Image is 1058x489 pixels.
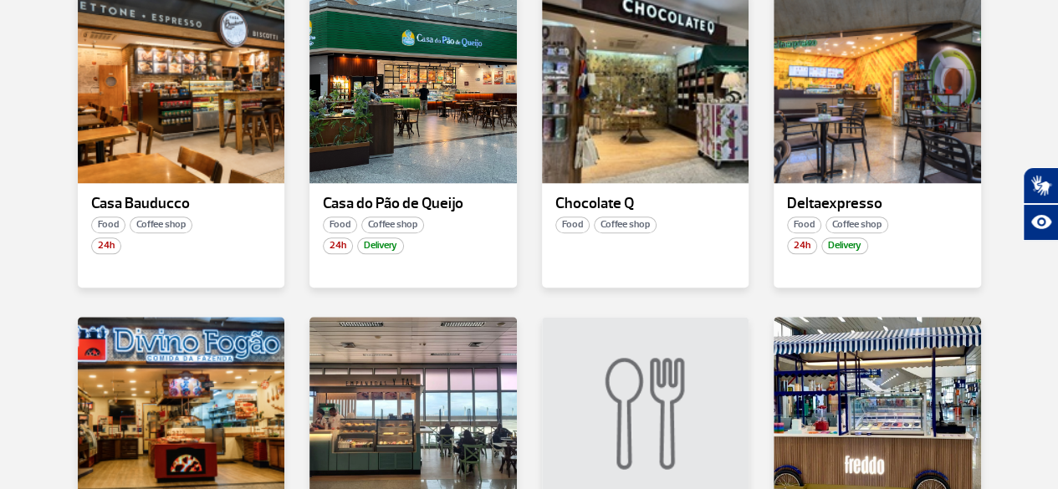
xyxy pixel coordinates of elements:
span: Food [787,216,821,233]
button: Abrir recursos assistivos. [1023,204,1058,241]
span: Coffee shop [594,216,657,233]
span: Food [91,216,125,233]
span: Food [323,216,357,233]
span: Delivery [821,237,868,254]
span: Coffee shop [825,216,888,233]
span: 24h [323,237,353,254]
span: Food [555,216,590,233]
span: Coffee shop [130,216,192,233]
span: 24h [91,237,121,254]
div: Plugin de acessibilidade da Hand Talk. [1023,167,1058,241]
p: Casa do Pão de Queijo [323,196,503,212]
p: Chocolate Q [555,196,736,212]
span: Delivery [357,237,404,254]
span: Coffee shop [361,216,424,233]
p: Casa Bauducco [91,196,272,212]
p: Deltaexpresso [787,196,968,212]
button: Abrir tradutor de língua de sinais. [1023,167,1058,204]
span: 24h [787,237,817,254]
